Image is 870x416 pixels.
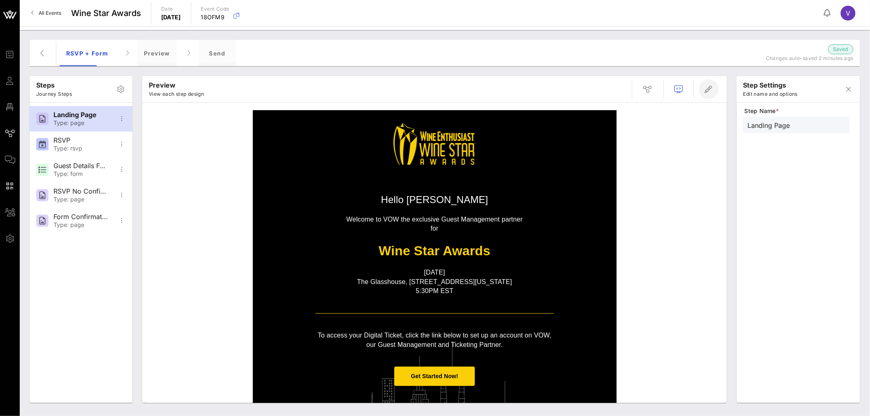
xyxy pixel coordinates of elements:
div: Preview [137,40,177,66]
p: To access your Digital Ticket, click the link below to set up an account on VOW, our Guest Manage... [315,331,554,349]
span: Wine Star Awards [71,7,141,19]
p: View each step design [149,90,204,98]
strong: Wine Star Awards [379,243,491,258]
p: [DATE] [161,13,181,21]
div: Type: form [53,171,108,178]
span: Saved [833,45,848,53]
span: Hello [PERSON_NAME] [381,194,488,205]
div: RSVP No Confirmation [53,187,108,195]
div: Type: rsvp [53,145,108,152]
span: V [846,9,851,17]
p: Journey Steps [36,90,72,98]
p: 18OFM9 [201,13,229,21]
p: Event Code [201,5,229,13]
a: All Events [26,7,66,20]
div: Type: page [53,222,108,229]
div: Send [199,40,236,66]
p: Steps [36,80,72,90]
span: All Events [39,10,61,16]
div: RSVP + Form [60,40,115,66]
p: Changes auto-saved 2 minutes ago [751,54,854,62]
p: Welcome to VOW the exclusive Guest Management partner for [315,215,554,233]
a: Get Started Now! [394,367,474,386]
p: 5:30PM EST [315,287,554,296]
div: RSVP [53,136,108,144]
p: step settings [743,80,798,90]
div: Landing Page [53,111,108,119]
span: Get Started Now! [411,373,458,379]
div: Type: page [53,120,108,127]
div: Guest Details Form [53,162,108,170]
p: Date [161,5,181,13]
table: divider [315,313,554,314]
p: Edit name and options [743,90,798,98]
p: [DATE] [315,268,554,277]
div: Form Confirmation [53,213,108,221]
p: Preview [149,80,204,90]
div: Type: page [53,196,108,203]
div: V [841,6,856,21]
p: The Glasshouse, [STREET_ADDRESS][US_STATE] [315,277,554,287]
span: Step Name [745,107,850,115]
